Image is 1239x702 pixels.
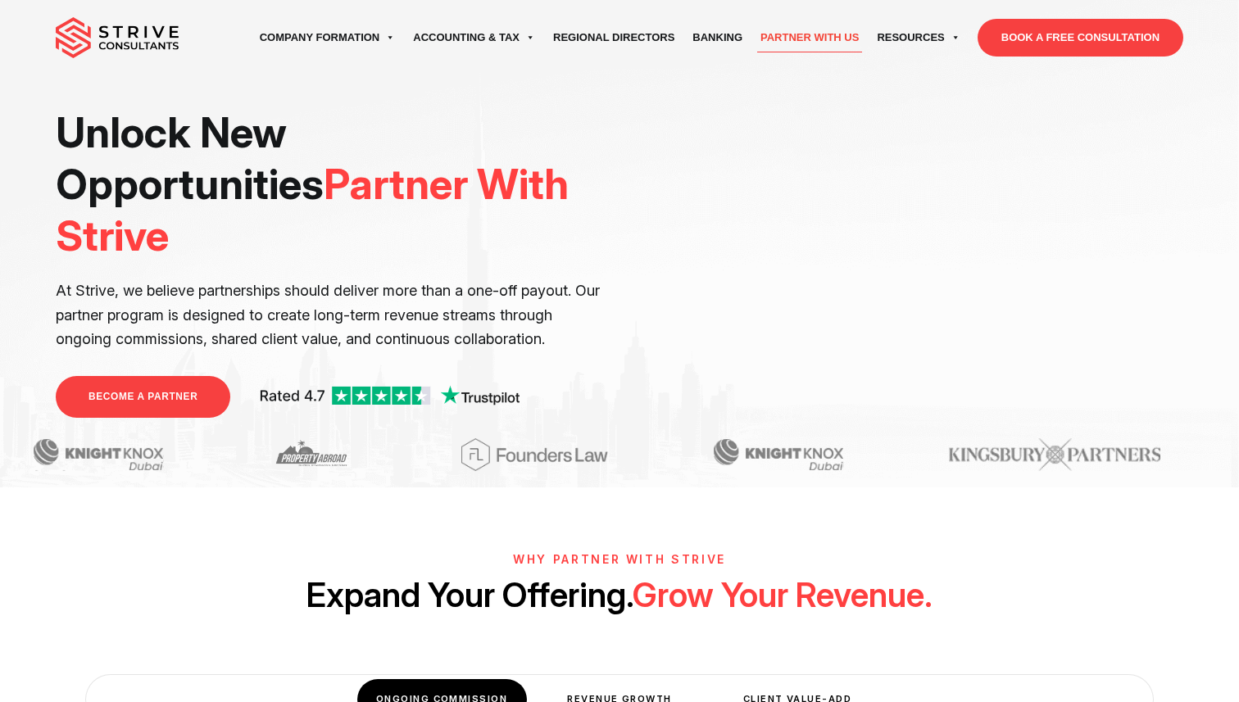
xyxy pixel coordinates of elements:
[632,106,1183,417] iframe: <br />
[56,279,608,352] p: At Strive, we believe partnerships should deliver more than a one-off payout. Our partner program...
[251,15,405,61] a: Company Formation
[404,15,544,61] a: Accounting & Tax
[751,15,868,61] a: Partner with Us
[56,159,569,260] span: Partner With Strive
[868,15,969,61] a: Resources
[56,376,231,418] a: BECOME A PARTNER
[683,15,751,61] a: Banking
[544,15,683,61] a: Regional Directors
[56,106,608,262] h1: Unlock New Opportunities
[56,17,179,58] img: main-logo.svg
[978,19,1183,57] a: BOOK A FREE CONSULTATION
[633,574,933,615] span: Grow Your Revenue.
